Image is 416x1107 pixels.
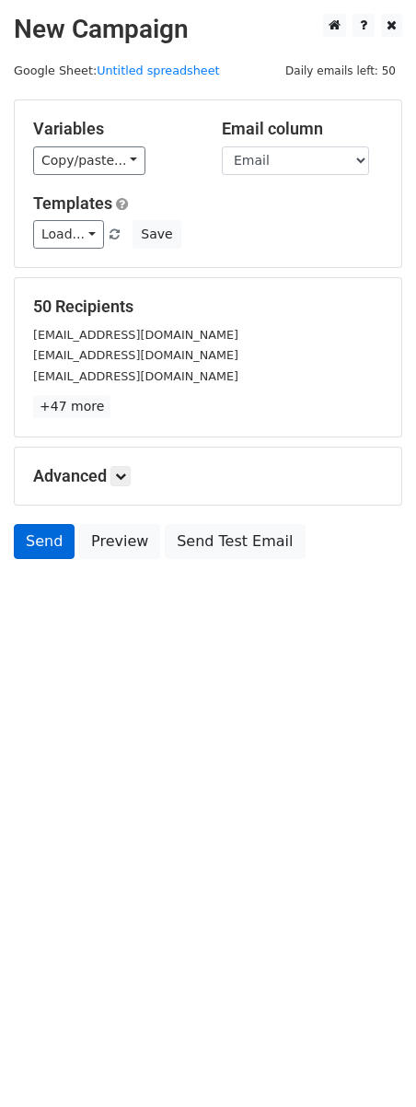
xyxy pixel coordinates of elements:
[33,348,238,362] small: [EMAIL_ADDRESS][DOMAIN_NAME]
[14,64,220,77] small: Google Sheet:
[165,524,305,559] a: Send Test Email
[33,297,383,317] h5: 50 Recipients
[324,1019,416,1107] iframe: Chat Widget
[33,119,194,139] h5: Variables
[33,328,238,342] small: [EMAIL_ADDRESS][DOMAIN_NAME]
[33,395,110,418] a: +47 more
[33,146,145,175] a: Copy/paste...
[279,64,402,77] a: Daily emails left: 50
[79,524,160,559] a: Preview
[33,369,238,383] small: [EMAIL_ADDRESS][DOMAIN_NAME]
[14,14,402,45] h2: New Campaign
[33,220,104,249] a: Load...
[97,64,219,77] a: Untitled spreadsheet
[33,193,112,213] a: Templates
[222,119,383,139] h5: Email column
[279,61,402,81] span: Daily emails left: 50
[14,524,75,559] a: Send
[33,466,383,486] h5: Advanced
[133,220,180,249] button: Save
